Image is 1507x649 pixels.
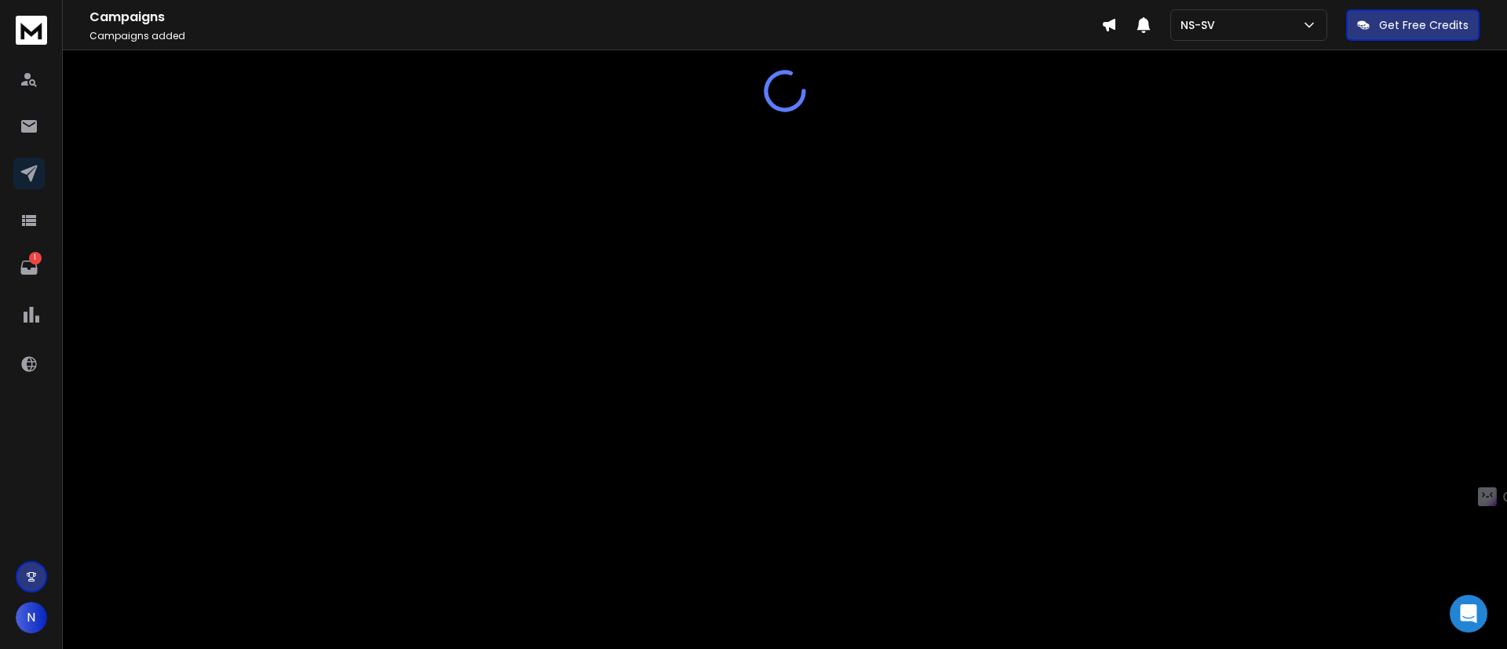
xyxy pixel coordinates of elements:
button: Get Free Credits [1346,9,1480,41]
p: NS-SV [1180,17,1221,33]
h1: Campaigns [89,8,1101,27]
a: 1 [13,252,45,283]
button: N [16,602,47,633]
p: Campaigns added [89,30,1101,42]
p: 1 [29,252,42,264]
p: Get Free Credits [1379,17,1469,33]
img: logo [16,16,47,45]
div: Open Intercom Messenger [1450,595,1487,633]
